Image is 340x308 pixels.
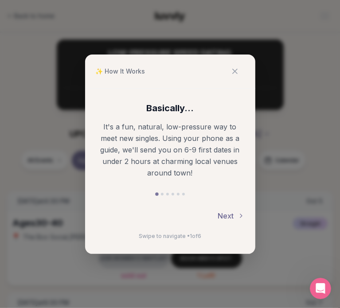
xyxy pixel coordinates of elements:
p: Swipe to navigate • 1 of 6 [96,233,245,240]
span: ✨ How It Works [96,67,145,76]
button: Next [218,206,245,226]
p: It's a fun, natural, low-pressure way to meet new singles. Using your phone as a guide, we'll sen... [99,121,241,179]
h3: Basically... [96,103,245,114]
iframe: Intercom live chat [310,278,331,299]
